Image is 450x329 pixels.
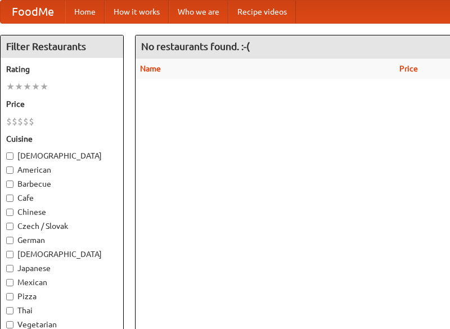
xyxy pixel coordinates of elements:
input: Chinese [6,209,13,216]
h5: Cuisine [6,133,118,145]
input: Vegetarian [6,321,13,328]
input: Thai [6,307,13,314]
label: Japanese [6,263,118,274]
label: Pizza [6,291,118,302]
a: How it works [105,1,169,23]
label: American [6,164,118,175]
input: German [6,237,13,244]
li: $ [29,115,34,128]
a: FoodMe [1,1,65,23]
label: Barbecue [6,178,118,190]
label: German [6,235,118,246]
input: [DEMOGRAPHIC_DATA] [6,152,13,160]
li: $ [12,115,17,128]
li: ★ [31,80,40,93]
input: American [6,166,13,174]
li: ★ [23,80,31,93]
a: Home [65,1,105,23]
input: Japanese [6,265,13,272]
h4: Filter Restaurants [1,35,123,58]
label: [DEMOGRAPHIC_DATA] [6,249,118,260]
li: $ [17,115,23,128]
label: Czech / Slovak [6,220,118,232]
input: Barbecue [6,181,13,188]
input: Cafe [6,195,13,202]
a: Who we are [169,1,228,23]
a: Recipe videos [228,1,296,23]
input: Czech / Slovak [6,223,13,230]
label: Mexican [6,277,118,288]
li: $ [23,115,29,128]
h5: Price [6,98,118,110]
li: ★ [40,80,48,93]
h5: Rating [6,64,118,75]
input: [DEMOGRAPHIC_DATA] [6,251,13,258]
label: Cafe [6,192,118,204]
li: ★ [15,80,23,93]
li: ★ [6,80,15,93]
ng-pluralize: No restaurants found. :-( [141,41,250,52]
label: Thai [6,305,118,316]
li: $ [6,115,12,128]
a: Price [399,64,418,73]
label: [DEMOGRAPHIC_DATA] [6,150,118,161]
label: Chinese [6,206,118,218]
input: Mexican [6,279,13,286]
input: Pizza [6,293,13,300]
a: Name [140,64,161,73]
